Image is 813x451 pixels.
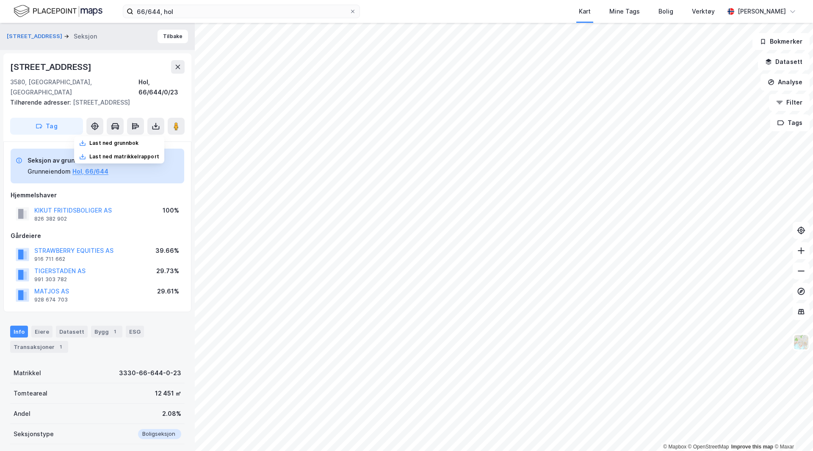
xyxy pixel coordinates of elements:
[162,409,181,419] div: 2.08%
[31,326,53,338] div: Eiere
[34,296,68,303] div: 928 674 703
[731,444,773,450] a: Improve this map
[769,94,810,111] button: Filter
[14,4,102,19] img: logo.f888ab2527a4732fd821a326f86c7f29.svg
[770,114,810,131] button: Tags
[14,409,30,419] div: Andel
[119,368,181,378] div: 3330-66-644-0-23
[10,341,68,353] div: Transaksjoner
[692,6,715,17] div: Verktøy
[155,246,179,256] div: 39.66%
[56,343,65,351] div: 1
[138,77,185,97] div: Hol, 66/644/0/23
[89,153,159,160] div: Last ned matrikkelrapport
[91,326,122,338] div: Bygg
[10,77,138,97] div: 3580, [GEOGRAPHIC_DATA], [GEOGRAPHIC_DATA]
[10,118,83,135] button: Tag
[10,99,73,106] span: Tilhørende adresser:
[34,216,67,222] div: 826 382 902
[28,166,71,177] div: Grunneiendom
[793,334,809,350] img: Z
[771,410,813,451] iframe: Chat Widget
[158,30,188,43] button: Tilbake
[34,256,65,263] div: 916 711 662
[14,388,47,398] div: Tomteareal
[74,31,97,42] div: Seksjon
[157,286,179,296] div: 29.61%
[688,444,729,450] a: OpenStreetMap
[14,368,41,378] div: Matrikkel
[111,327,119,336] div: 1
[126,326,144,338] div: ESG
[56,326,88,338] div: Datasett
[89,140,138,147] div: Last ned grunnbok
[11,190,184,200] div: Hjemmelshaver
[10,326,28,338] div: Info
[155,388,181,398] div: 12 451 ㎡
[156,266,179,276] div: 29.73%
[663,444,686,450] a: Mapbox
[11,231,184,241] div: Gårdeiere
[34,276,67,283] div: 991 303 782
[752,33,810,50] button: Bokmerker
[72,166,108,177] button: Hol, 66/644
[771,410,813,451] div: Kontrollprogram for chat
[579,6,591,17] div: Kart
[163,205,179,216] div: 100%
[760,74,810,91] button: Analyse
[10,97,178,108] div: [STREET_ADDRESS]
[14,429,54,439] div: Seksjonstype
[609,6,640,17] div: Mine Tags
[738,6,786,17] div: [PERSON_NAME]
[758,53,810,70] button: Datasett
[7,32,64,41] button: [STREET_ADDRESS]
[133,5,349,18] input: Søk på adresse, matrikkel, gårdeiere, leietakere eller personer
[658,6,673,17] div: Bolig
[28,155,108,166] div: Seksjon av grunneiendom
[10,60,93,74] div: [STREET_ADDRESS]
